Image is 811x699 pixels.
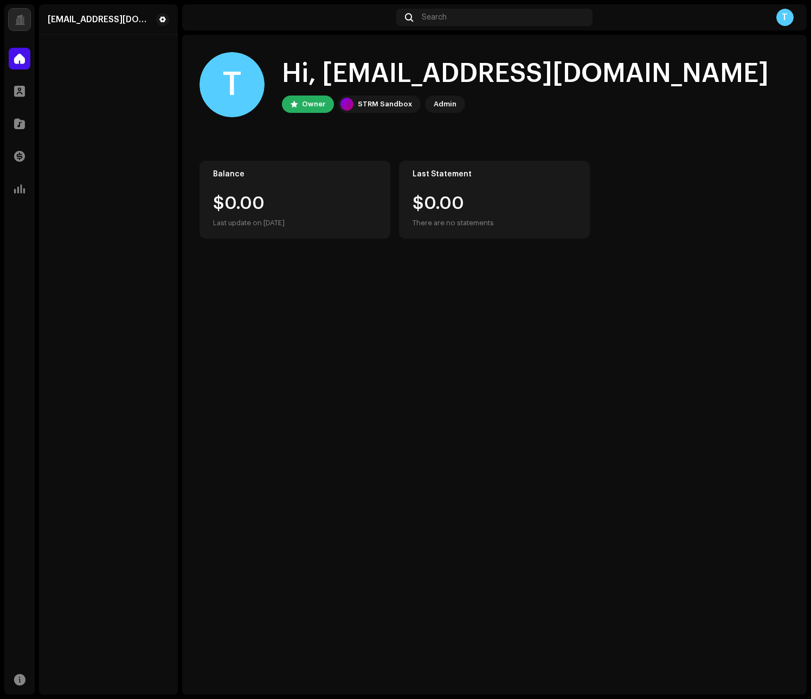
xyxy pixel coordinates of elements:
div: T [776,9,794,26]
div: Hi, [EMAIL_ADDRESS][DOMAIN_NAME] [282,56,769,91]
div: Balance [213,170,377,179]
div: teste.selos.escalaveis@strm.com.br [48,15,152,24]
div: Last update on [DATE] [213,217,377,230]
div: Owner [302,98,325,111]
span: Search [422,13,447,22]
div: STRM Sandbox [358,98,412,111]
re-o-card-value: Balance [199,161,390,239]
div: There are no statements [413,217,494,230]
div: T [199,52,265,117]
div: Admin [434,98,456,111]
re-o-card-value: Last Statement [399,161,590,239]
div: Last Statement [413,170,576,179]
